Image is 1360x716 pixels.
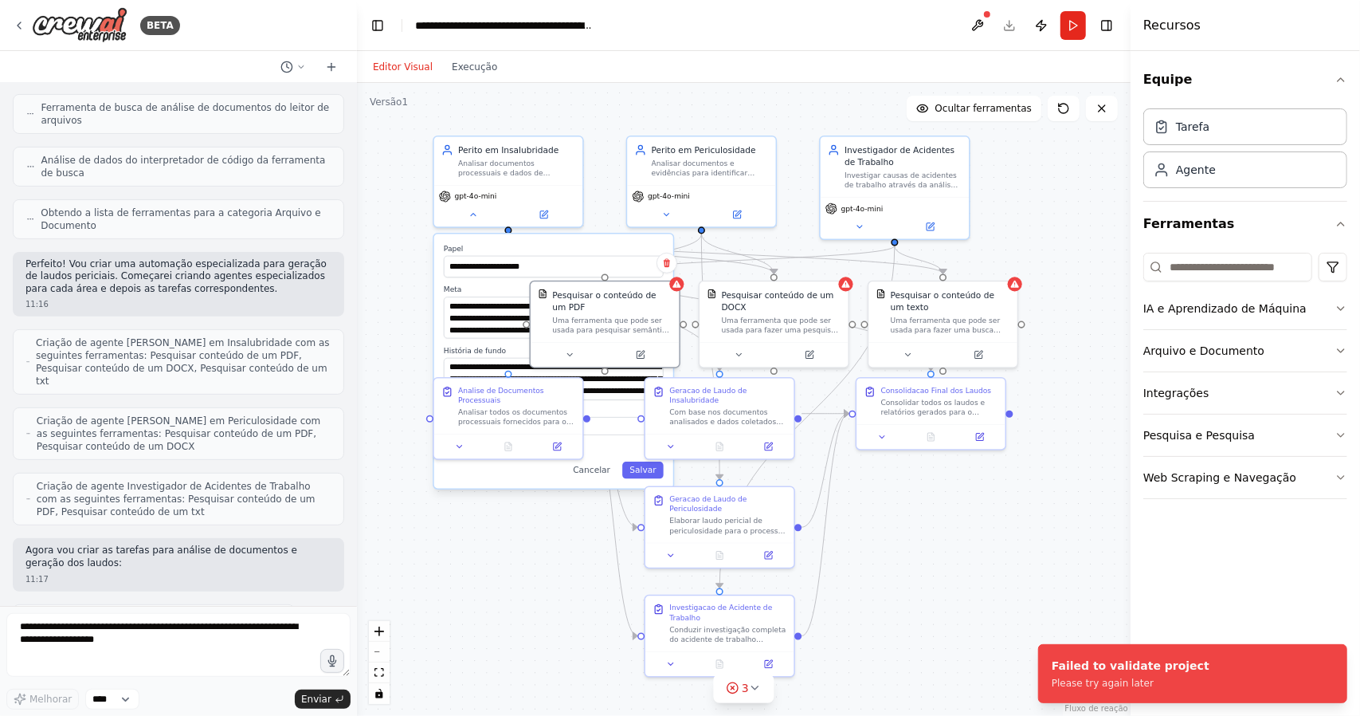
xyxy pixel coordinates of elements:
[433,136,583,228] div: Perito em InsalubridadeAnalisar documentos processuais e dados de diligências para identificar co...
[1143,57,1347,102] button: Equipe
[1143,387,1209,399] font: Integrações
[714,246,901,588] g: Edge from aa177988-aace-4f68-9482-7eeeb673d3b8 to cf5c72ce-f8d4-4ad3-af83-d9f3057bc180
[370,96,402,108] font: Versão
[707,289,716,298] img: Ferramenta de pesquisa DOCX
[669,625,786,644] div: Conduzir investigação completa do acidente de trabalho relatado no processo {numero_processo}. An...
[606,348,675,362] button: Abrir no painel lateral
[881,398,998,417] div: Consolidar todos os laudos e relatórios gerados para o processo {numero_processo}, realizando rev...
[935,103,1032,114] font: Ocultar ferramentas
[645,486,795,569] div: Geracao de Laudo de PericulosidadeElaborar laudo pericial de periculosidade para o processo {nume...
[1143,372,1347,414] button: Integrações
[599,246,901,273] g: Edge from aa177988-aace-4f68-9482-7eeeb673d3b8 to 9c3e278c-d9d0-458e-879b-027b205f9a8a
[845,144,962,168] div: Investigador de Acidentes de Trabalho
[801,407,849,533] g: Edge from 4767a97d-a1f3-4457-8df7-d1966331e653 to caa08c47-9192-4f52-9f52-4d2d8cf2c967
[669,407,786,427] div: Com base nos documentos analisados e dados coletados em diligência para o processo {numero_proces...
[458,144,575,156] div: Perito em Insalubridade
[645,595,795,678] div: Investigacao de Acidente de TrabalhoConduzir investigação completa do acidente de trabalho relata...
[1143,344,1264,357] font: Arquivo e Documento
[1143,330,1347,372] button: Arquivo e Documento
[694,657,745,671] button: Nenhuma saída disponível
[656,253,677,273] button: Excluir nó
[742,682,749,694] font: 3
[841,204,884,213] font: gpt-4o-mini
[801,407,849,642] g: Edge from cf5c72ce-f8d4-4ad3-af83-d9f3057bc180 to caa08c47-9192-4f52-9f52-4d2d8cf2c967
[747,439,789,454] button: Abrir no painel lateral
[37,481,316,517] font: Criação de agente Investigador de Acidentes de Trabalho com as seguintes ferramentas: Pesquisar c...
[41,102,329,126] font: Ferramenta de busca de análise de documentos do leitor de arquivos
[32,7,127,43] img: Logotipo
[1095,14,1118,37] button: Ocultar barra lateral direita
[25,300,49,309] font: 11:16
[483,439,534,454] button: Nenhuma saída disponível
[1143,429,1255,442] font: Pesquisa e Pesquisa
[669,494,786,513] div: Geracao de Laudo de Periculosidade
[301,694,331,705] font: Enviar
[626,136,777,228] div: Perito em PericulosidadeAnalisar documentos e evidências para identificar atividades perigosas no...
[29,694,72,705] font: Melhorar
[699,281,849,368] div: Ferramenta de pesquisa DOCXPesquisar conteúdo de um DOCXUma ferramenta que pode ser usada para fa...
[552,317,670,354] font: Uma ferramenta que pode ser usada para pesquisar semântica uma consulta no conteúdo de um PDF.
[590,412,637,642] g: Edge from 4923c337-26ff-4ed7-9545-b8c1fb772eb0 to cf5c72ce-f8d4-4ad3-af83-d9f3057bc180
[6,689,79,710] button: Melhorar
[538,289,547,298] img: Ferramenta de pesquisa de PDF
[856,377,1006,450] div: Consolidacao Final dos LaudosConsolidar todos os laudos e relatórios gerados para o processo {num...
[37,415,321,452] font: Criação de agente [PERSON_NAME] em Periculosidade com as seguintes ferramentas: Pesquisar conteúd...
[1143,457,1347,498] button: Web Scraping e Navegação
[694,439,745,454] button: Nenhuma saída disponível
[622,462,664,478] button: Salvar
[669,604,786,623] div: Investigacao de Acidente de Trabalho
[147,20,174,31] font: BETA
[1143,202,1347,246] button: Ferramentas
[652,159,769,178] div: Analisar documentos e evidências para identificar atividades perigosas no ambiente laboral e elab...
[747,657,789,671] button: Abrir no painel lateral
[295,690,351,709] button: Enviar
[502,234,725,371] g: Edge from 22ffa975-a19b-4d5a-bf43-c424c2ede8f3 to 6351f754-a1fe-4fde-a6dd-0ac21a1fb545
[452,61,497,73] font: Execução
[1143,302,1307,315] font: IA e Aprendizado de Máquina
[1143,415,1347,456] button: Pesquisa e Pesquisa
[648,192,690,201] font: gpt-4o-mini
[891,290,994,312] font: Pesquisar o conteúdo de um texto
[896,219,965,234] button: Abrir no painel lateral
[502,234,937,371] g: Edge from 22ffa975-a19b-4d5a-bf43-c424c2ede8f3 to caa08c47-9192-4f52-9f52-4d2d8cf2c967
[1143,288,1347,329] button: IA e Aprendizado de Máquina
[881,386,992,395] div: Consolidacao Final dos Laudos
[868,281,1018,368] div: Ferramenta de Pesquisa TXTPesquisar o conteúdo de um textoUma ferramenta que pode ser usada para ...
[369,642,390,663] button: diminuir o zoom
[573,465,610,474] font: Cancelar
[458,407,575,427] div: Analisar todos os documentos processuais fornecidos para o caso {numero_processo}, incluindo inic...
[536,439,578,454] button: Abrir no painel lateral
[415,18,594,33] nav: migalha de pão
[1143,246,1347,512] div: Ferramentas
[25,575,49,584] font: 11:17
[444,347,506,356] font: História de fundo
[458,386,575,405] div: Analise de Documentos Processuais
[552,290,656,312] font: Pesquisar o conteúdo de um PDF
[1176,120,1209,133] font: Tarefa
[907,96,1041,121] button: Ocultar ferramentas
[274,57,312,77] button: Mudar para o chat anterior
[530,281,680,368] div: Ferramenta de pesquisa de PDFPesquisar o conteúdo de um PDFUma ferramenta que pode ser usada para...
[645,377,795,460] div: Geracao de Laudo de InsalubridadeCom base nos documentos analisados e dados coletados em diligênc...
[959,430,1001,444] button: Abrir no painel lateral
[25,258,331,296] p: Perfeito! Vou criar uma automação especializada para geração de laudos periciais. Começarei crian...
[944,348,1013,362] button: Abrir no painel lateral
[696,234,726,479] g: Edge from 656c0f02-5629-416c-88ec-7aa31949aff5 to 4767a97d-a1f3-4457-8df7-d1966331e653
[891,317,1002,354] font: Uma ferramenta que pode ser usada para fazer uma busca semântica de uma consulta no conteúdo de u...
[629,465,656,474] font: Salvar
[801,407,849,419] g: Edge from 6351f754-a1fe-4fde-a6dd-0ac21a1fb545 to caa08c47-9192-4f52-9f52-4d2d8cf2c967
[1052,677,1209,690] div: Please try again later
[888,246,949,273] g: Edge from aa177988-aace-4f68-9482-7eeeb673d3b8 to 4d1f9281-bc04-4eff-8057-93cba0e01b56
[369,621,390,704] div: Controles do React Flow
[36,337,330,387] font: Criação de agente [PERSON_NAME] em Insalubridade com as seguintes ferramentas: Pesquisar conteúdo...
[845,171,962,190] div: Investigar causas de acidentes de trabalho através da análise de documentos, depoimentos e evidên...
[1143,72,1193,87] font: Equipe
[510,207,578,222] button: Abrir no painel lateral
[455,192,497,201] font: gpt-4o-mini
[402,96,409,108] font: 1
[1176,163,1216,176] font: Agente
[1143,18,1201,33] font: Recursos
[369,683,390,704] button: alternar interatividade
[458,159,575,178] div: Analisar documentos processuais e dados de diligências para identificar condições insalubres no a...
[696,234,780,273] g: Edge from 656c0f02-5629-416c-88ec-7aa31949aff5 to 73100e70-dbbe-4a84-8fb1-80699f097cd2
